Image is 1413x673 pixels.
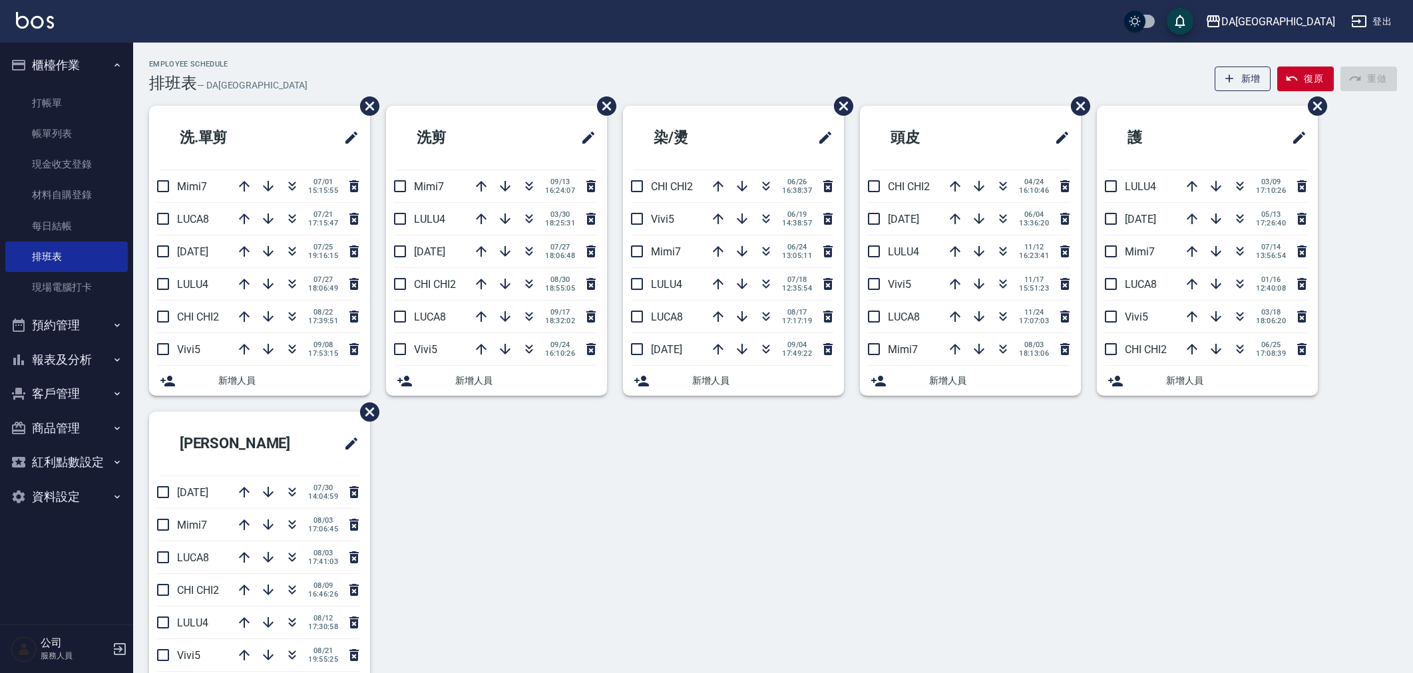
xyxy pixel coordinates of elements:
span: Mimi7 [414,180,444,193]
span: Vivi5 [888,278,911,291]
span: 18:25:31 [545,219,575,227]
span: 15:51:23 [1019,284,1049,293]
span: 16:10:46 [1019,186,1049,195]
span: CHI CHI2 [177,584,219,597]
span: 16:10:26 [545,349,575,358]
span: 12:35:54 [782,284,812,293]
button: 資料設定 [5,479,128,514]
span: 16:46:26 [308,590,338,599]
span: 09/13 [545,178,575,186]
span: 18:55:05 [545,284,575,293]
span: 09/04 [782,340,812,349]
span: 18:06:48 [545,251,575,260]
button: 紅利點數設定 [5,445,128,479]
span: 03/18 [1256,308,1286,317]
span: 修改班表的標題 [1283,122,1307,154]
span: 17:30:58 [308,622,338,631]
h6: — DA[GEOGRAPHIC_DATA] [197,78,307,92]
a: 現金收支登錄 [5,149,128,180]
span: CHI CHI2 [888,180,930,193]
span: 08/30 [545,275,575,284]
h2: 頭皮 [871,114,993,162]
span: [DATE] [414,245,445,258]
span: CHI CHI2 [414,278,456,291]
span: 08/03 [308,516,338,525]
span: 刪除班表 [1298,86,1329,126]
span: 16:23:41 [1019,251,1049,260]
span: 06/25 [1256,340,1286,349]
span: 17:17:19 [782,317,812,325]
span: 16:24:07 [545,186,575,195]
span: 18:32:02 [545,317,575,325]
span: 07/14 [1256,243,1286,251]
span: 新增人員 [455,374,596,388]
span: 17:49:22 [782,349,812,358]
span: CHI CHI2 [177,311,219,323]
span: LUCA8 [651,311,683,323]
span: 18:13:06 [1019,349,1049,358]
span: Vivi5 [177,343,200,356]
span: 07/27 [545,243,575,251]
span: Vivi5 [414,343,437,356]
button: 報表及分析 [5,342,128,377]
span: 08/17 [782,308,812,317]
span: 08/22 [308,308,338,317]
span: 11/17 [1019,275,1049,284]
span: [DATE] [177,245,208,258]
span: 03/30 [545,210,575,219]
span: 19:55:25 [308,655,338,664]
a: 材料自購登錄 [5,180,128,210]
span: 修改班表的標題 [335,122,359,154]
img: Person [11,636,37,662]
span: 09/17 [545,308,575,317]
span: 05/13 [1256,210,1286,219]
button: save [1167,8,1193,35]
span: 06/19 [782,210,812,219]
span: 修改班表的標題 [809,122,833,154]
h2: Employee Schedule [149,60,307,68]
span: Mimi7 [177,180,207,193]
span: 14:04:59 [308,492,338,501]
span: LUCA8 [1125,278,1157,291]
span: 01/16 [1256,275,1286,284]
button: 商品管理 [5,411,128,446]
a: 現場電腦打卡 [5,272,128,303]
span: 刪除班表 [350,392,381,432]
h3: 排班表 [149,74,197,92]
span: 刪除班表 [587,86,618,126]
span: [DATE] [177,486,208,499]
span: Vivi5 [177,649,200,662]
span: LULU4 [1125,180,1156,193]
h2: 洗剪 [397,114,519,162]
a: 每日結帳 [5,211,128,241]
span: 17:26:40 [1256,219,1286,227]
span: 12:40:08 [1256,284,1286,293]
span: LULU4 [651,278,682,291]
span: 17:41:03 [308,557,338,566]
span: 17:53:15 [308,349,338,358]
span: 08/21 [308,646,338,655]
span: 08/03 [1019,340,1049,349]
span: 14:38:57 [782,219,812,227]
span: [DATE] [651,343,682,356]
span: CHI CHI2 [1125,343,1167,356]
span: 13:56:54 [1256,251,1286,260]
span: 07/01 [308,178,338,186]
span: Vivi5 [651,213,674,225]
span: LULU4 [414,213,445,225]
span: LULU4 [888,245,919,258]
span: 06/24 [782,243,812,251]
span: 18:06:20 [1256,317,1286,325]
a: 帳單列表 [5,118,128,149]
span: Mimi7 [177,519,207,531]
div: 新增人員 [149,366,370,396]
span: 09/24 [545,340,575,349]
span: 17:06:45 [308,525,338,533]
span: 15:15:55 [308,186,338,195]
span: 07/30 [308,483,338,492]
span: 13:05:11 [782,251,812,260]
h2: 染/燙 [634,114,759,162]
div: 新增人員 [1097,366,1318,396]
span: Mimi7 [651,245,681,258]
span: 07/27 [308,275,338,284]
